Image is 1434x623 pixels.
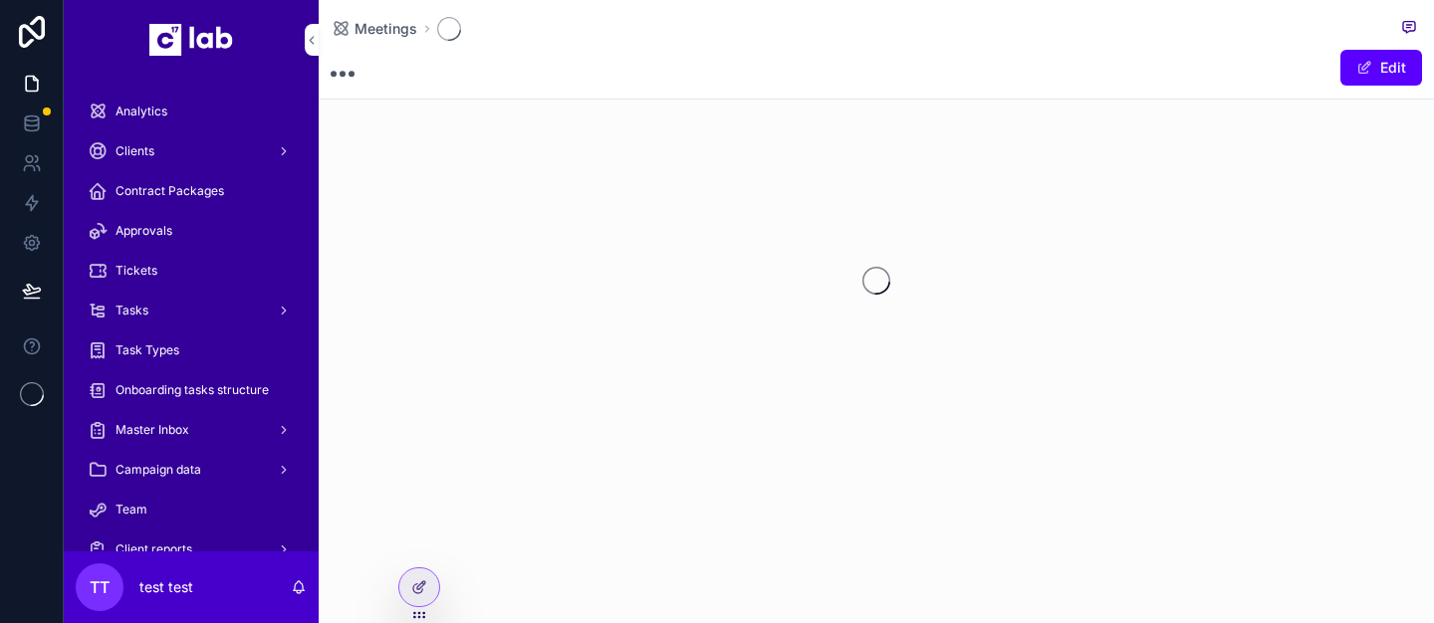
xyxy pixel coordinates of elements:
[76,332,307,368] a: Task Types
[76,253,307,289] a: Tickets
[1340,50,1422,86] button: Edit
[76,372,307,408] a: Onboarding tasks structure
[76,133,307,169] a: Clients
[139,577,193,597] p: test test
[76,94,307,129] a: Analytics
[76,531,307,567] a: Client reports
[116,382,269,398] span: Onboarding tasks structure
[116,183,224,199] span: Contract Packages
[116,502,147,518] span: Team
[90,575,110,599] span: tt
[355,19,417,39] span: Meetings
[116,462,201,478] span: Campaign data
[76,173,307,209] a: Contract Packages
[76,412,307,448] a: Master Inbox
[149,24,233,56] img: App logo
[331,19,417,39] a: Meetings
[116,143,154,159] span: Clients
[76,452,307,488] a: Campaign data
[116,263,157,279] span: Tickets
[76,213,307,249] a: Approvals
[116,104,167,119] span: Analytics
[64,80,319,551] div: scrollable content
[76,293,307,328] a: Tasks
[116,541,192,557] span: Client reports
[116,342,179,358] span: Task Types
[116,223,172,239] span: Approvals
[76,492,307,527] a: Team
[116,422,189,438] span: Master Inbox
[116,303,148,318] span: Tasks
